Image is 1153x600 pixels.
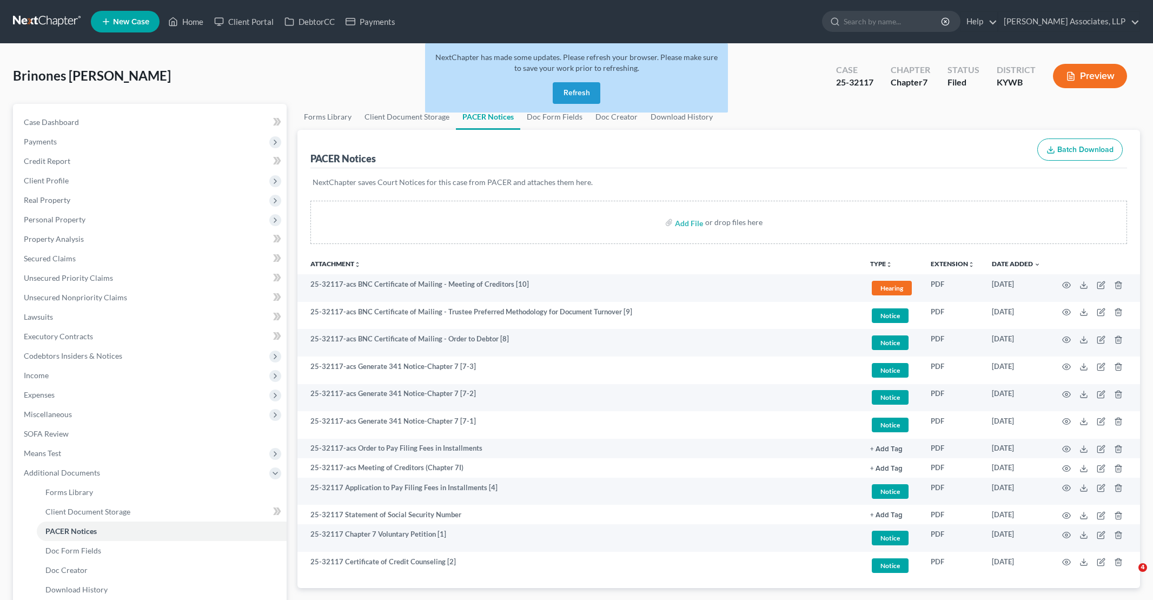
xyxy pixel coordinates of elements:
[24,254,76,263] span: Secured Claims
[1037,139,1123,161] button: Batch Download
[24,312,53,321] span: Lawsuits
[45,507,130,516] span: Client Document Storage
[45,546,101,555] span: Doc Form Fields
[983,505,1049,524] td: [DATE]
[24,215,85,224] span: Personal Property
[13,68,171,83] span: Brinones [PERSON_NAME]
[922,524,983,552] td: PDF
[1053,64,1127,88] button: Preview
[37,541,287,561] a: Doc Form Fields
[870,512,903,519] button: + Add Tag
[922,302,983,329] td: PDF
[24,449,61,458] span: Means Test
[870,446,903,453] button: + Add Tag
[922,411,983,439] td: PDF
[983,524,1049,552] td: [DATE]
[113,18,149,26] span: New Case
[45,565,88,575] span: Doc Creator
[983,478,1049,505] td: [DATE]
[872,531,909,545] span: Notice
[872,390,909,405] span: Notice
[922,439,983,458] td: PDF
[872,363,909,378] span: Notice
[15,424,287,444] a: SOFA Review
[922,274,983,302] td: PDF
[24,234,84,243] span: Property Analysis
[297,524,862,552] td: 25-32117 Chapter 7 Voluntary Petition [1]
[983,411,1049,439] td: [DATE]
[297,411,862,439] td: 25-32117-acs Generate 341 Notice-Chapter 7 [7-1]
[24,195,70,205] span: Real Property
[983,384,1049,412] td: [DATE]
[870,510,913,520] a: + Add Tag
[872,418,909,432] span: Notice
[870,483,913,500] a: Notice
[947,64,979,76] div: Status
[297,478,862,505] td: 25-32117 Application to Pay Filing Fees in Installments [4]
[435,52,718,72] span: NextChapter has made some updates. Please refresh your browser. Please make sure to save your wor...
[310,260,361,268] a: Attachmentunfold_more
[15,268,287,288] a: Unsecured Priority Claims
[24,390,55,399] span: Expenses
[922,384,983,412] td: PDF
[15,307,287,327] a: Lawsuits
[24,273,113,282] span: Unsecured Priority Claims
[983,458,1049,478] td: [DATE]
[872,308,909,323] span: Notice
[358,104,456,130] a: Client Document Storage
[983,302,1049,329] td: [DATE]
[870,334,913,352] a: Notice
[931,260,975,268] a: Extensionunfold_more
[37,522,287,541] a: PACER Notices
[836,64,873,76] div: Case
[870,307,913,325] a: Notice
[1138,563,1147,572] span: 4
[37,561,287,580] a: Doc Creator
[354,261,361,268] i: unfold_more
[922,505,983,524] td: PDF
[297,384,862,412] td: 25-32117-acs Generate 341 Notice-Chapter 7 [7-2]
[870,443,913,453] a: + Add Tag
[891,64,930,76] div: Chapter
[24,332,93,341] span: Executory Contracts
[870,261,892,268] button: TYPEunfold_more
[961,12,997,31] a: Help
[870,388,913,406] a: Notice
[983,274,1049,302] td: [DATE]
[313,177,1125,188] p: NextChapter saves Court Notices for this case from PACER and attaches them here.
[922,329,983,357] td: PDF
[45,526,97,536] span: PACER Notices
[983,329,1049,357] td: [DATE]
[45,487,93,497] span: Forms Library
[1116,563,1142,589] iframe: Intercom live chat
[24,351,122,360] span: Codebtors Insiders & Notices
[1057,145,1114,154] span: Batch Download
[870,557,913,575] a: Notice
[872,281,912,295] span: Hearing
[297,357,862,384] td: 25-32117-acs Generate 341 Notice-Chapter 7 [7-3]
[279,12,340,31] a: DebtorCC
[968,261,975,268] i: unfold_more
[24,371,49,380] span: Income
[1034,261,1041,268] i: expand_more
[24,293,127,302] span: Unsecured Nonpriority Claims
[37,483,287,502] a: Forms Library
[37,580,287,599] a: Download History
[24,156,70,166] span: Credit Report
[340,12,401,31] a: Payments
[45,585,108,594] span: Download History
[870,529,913,547] a: Notice
[553,82,600,104] button: Refresh
[15,249,287,268] a: Secured Claims
[872,558,909,573] span: Notice
[997,76,1036,89] div: KYWB
[836,76,873,89] div: 25-32117
[297,505,862,524] td: 25-32117 Statement of Social Security Number
[297,458,862,478] td: 25-32117-acs Meeting of Creditors (Chapter 7I)
[163,12,209,31] a: Home
[870,463,913,473] a: + Add Tag
[15,288,287,307] a: Unsecured Nonpriority Claims
[297,104,358,130] a: Forms Library
[870,416,913,434] a: Notice
[922,357,983,384] td: PDF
